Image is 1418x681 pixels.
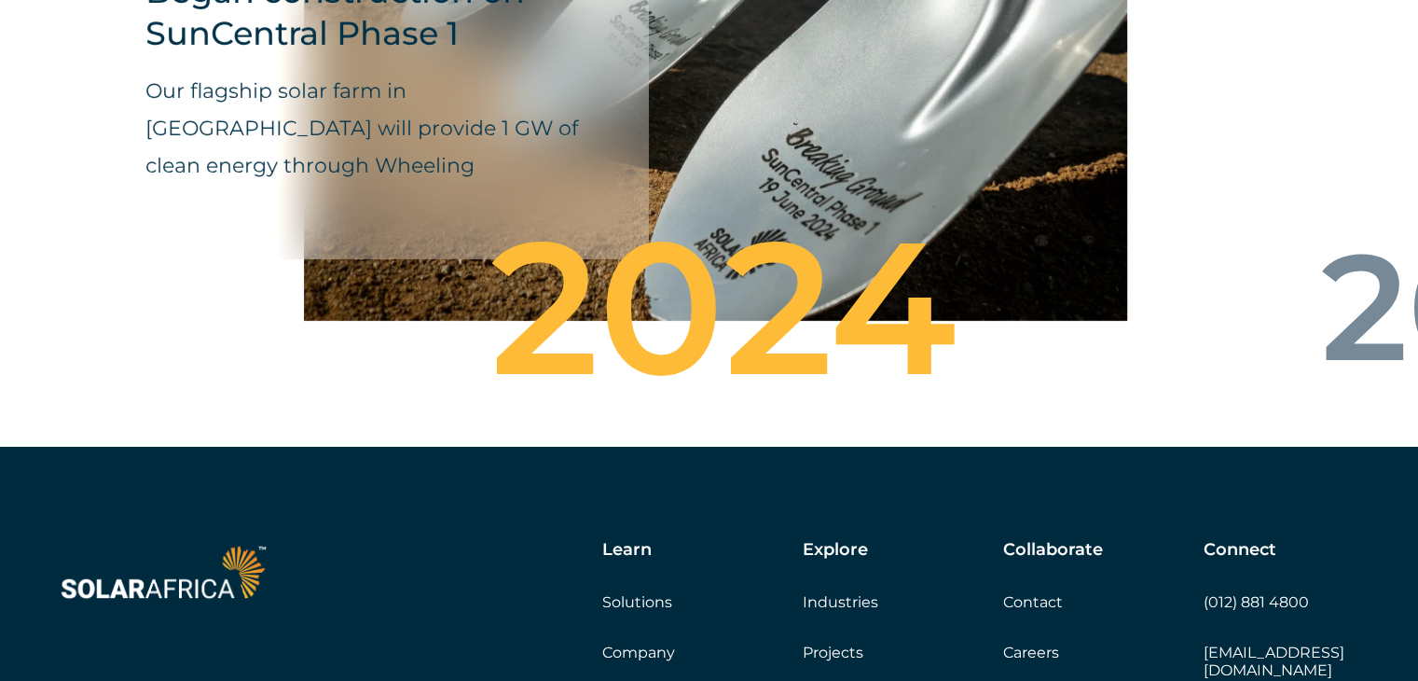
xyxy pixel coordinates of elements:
[1003,593,1063,611] a: Contact
[803,540,868,561] h5: Explore
[1204,540,1276,561] h5: Connect
[803,644,863,661] a: Projects
[436,288,982,344] div: 2024
[1204,593,1309,611] a: (012) 881 4800
[602,644,675,661] a: Company
[1204,644,1344,679] a: [EMAIL_ADDRESS][DOMAIN_NAME]
[803,593,878,611] a: Industries
[145,73,593,185] p: Our flagship solar farm in [GEOGRAPHIC_DATA] will provide 1 GW of clean energy through Wheeling
[1003,644,1059,661] a: Careers
[1003,540,1103,561] h5: Collaborate
[602,593,672,611] a: Solutions
[602,540,652,561] h5: Learn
